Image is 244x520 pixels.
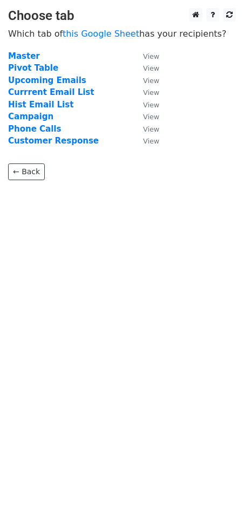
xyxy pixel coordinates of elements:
[132,100,159,110] a: View
[143,137,159,145] small: View
[132,112,159,121] a: View
[132,76,159,85] a: View
[8,51,40,61] a: Master
[8,28,236,39] p: Which tab of has your recipients?
[8,112,53,121] a: Campaign
[8,8,236,24] h3: Choose tab
[132,124,159,134] a: View
[132,87,159,97] a: View
[8,87,94,97] a: Currrent Email List
[143,52,159,60] small: View
[8,124,61,134] a: Phone Calls
[143,64,159,72] small: View
[8,76,86,85] a: Upcoming Emails
[132,136,159,146] a: View
[143,113,159,121] small: View
[143,101,159,109] small: View
[8,100,73,110] a: Hist Email List
[143,88,159,97] small: View
[8,63,58,73] a: Pivot Table
[8,163,45,180] a: ← Back
[132,51,159,61] a: View
[63,29,139,39] a: this Google Sheet
[132,63,159,73] a: View
[143,125,159,133] small: View
[8,136,99,146] a: Customer Response
[143,77,159,85] small: View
